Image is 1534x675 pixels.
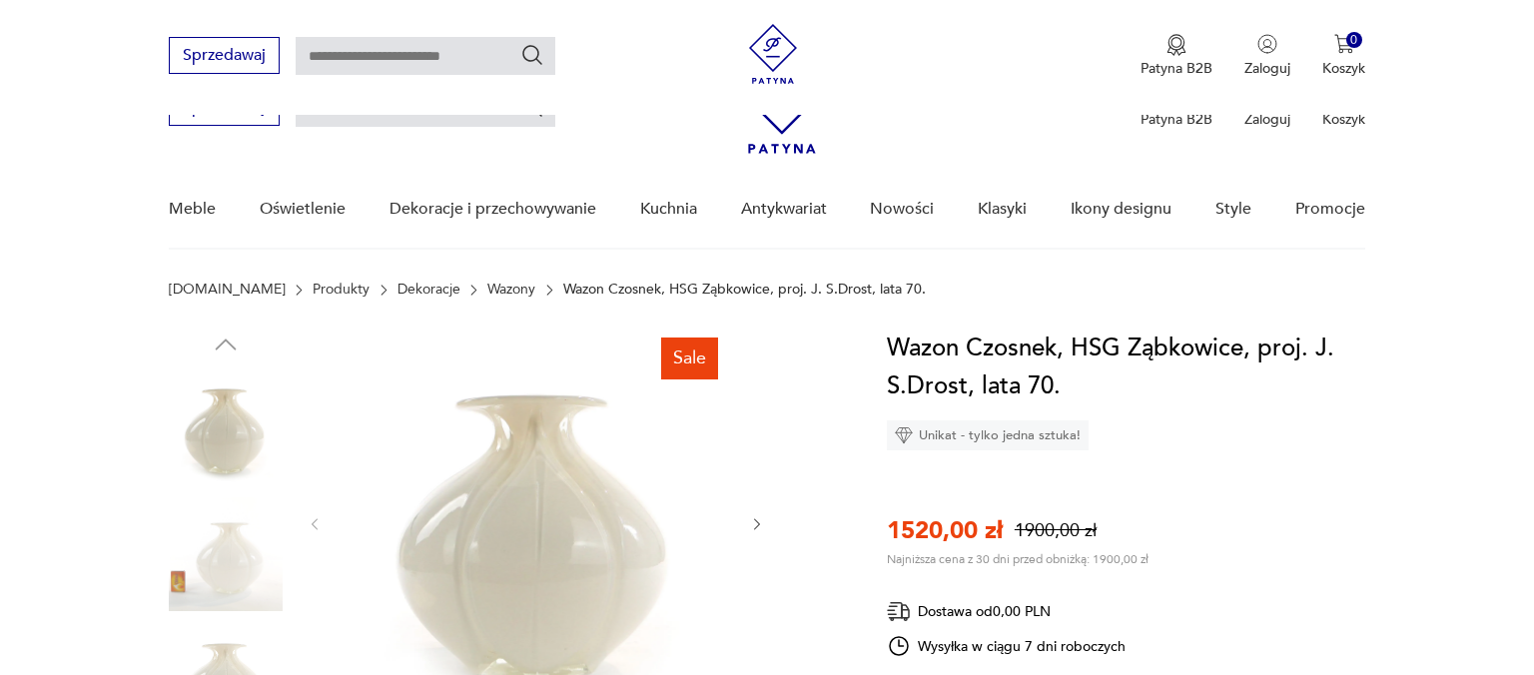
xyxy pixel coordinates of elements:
[870,171,934,248] a: Nowości
[1244,110,1290,129] p: Zaloguj
[169,50,280,64] a: Sprzedawaj
[1244,34,1290,78] button: Zaloguj
[887,599,911,624] img: Ikona dostawy
[1141,59,1212,78] p: Patyna B2B
[1322,59,1365,78] p: Koszyk
[1141,34,1212,78] button: Patyna B2B
[743,24,803,84] img: Patyna - sklep z meblami i dekoracjami vintage
[1257,34,1277,54] img: Ikonka użytkownika
[1071,171,1171,248] a: Ikony designu
[887,420,1089,450] div: Unikat - tylko jedna sztuka!
[169,369,283,483] img: Zdjęcie produktu Wazon Czosnek, HSG Ząbkowice, proj. J. S.Drost, lata 70.
[887,634,1127,658] div: Wysyłka w ciągu 7 dni roboczych
[887,330,1365,405] h1: Wazon Czosnek, HSG Ząbkowice, proj. J. S.Drost, lata 70.
[169,282,286,298] a: [DOMAIN_NAME]
[1322,34,1365,78] button: 0Koszyk
[169,497,283,611] img: Zdjęcie produktu Wazon Czosnek, HSG Ząbkowice, proj. J. S.Drost, lata 70.
[1346,32,1363,49] div: 0
[1244,59,1290,78] p: Zaloguj
[487,282,535,298] a: Wazony
[260,171,346,248] a: Oświetlenie
[520,43,544,67] button: Szukaj
[397,282,460,298] a: Dekoracje
[389,171,596,248] a: Dekoracje i przechowywanie
[1141,110,1212,129] p: Patyna B2B
[169,37,280,74] button: Sprzedawaj
[661,337,718,379] div: Sale
[887,551,1149,567] p: Najniższa cena z 30 dni przed obniżką: 1900,00 zł
[169,171,216,248] a: Meble
[313,282,370,298] a: Produkty
[887,599,1127,624] div: Dostawa od 0,00 PLN
[563,282,926,298] p: Wazon Czosnek, HSG Ząbkowice, proj. J. S.Drost, lata 70.
[887,514,1003,547] p: 1520,00 zł
[1322,110,1365,129] p: Koszyk
[169,102,280,116] a: Sprzedawaj
[1334,34,1354,54] img: Ikona koszyka
[1295,171,1365,248] a: Promocje
[895,426,913,444] img: Ikona diamentu
[1141,34,1212,78] a: Ikona medaluPatyna B2B
[1215,171,1251,248] a: Style
[1015,518,1097,543] p: 1900,00 zł
[640,171,697,248] a: Kuchnia
[978,171,1027,248] a: Klasyki
[1166,34,1186,56] img: Ikona medalu
[741,171,827,248] a: Antykwariat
